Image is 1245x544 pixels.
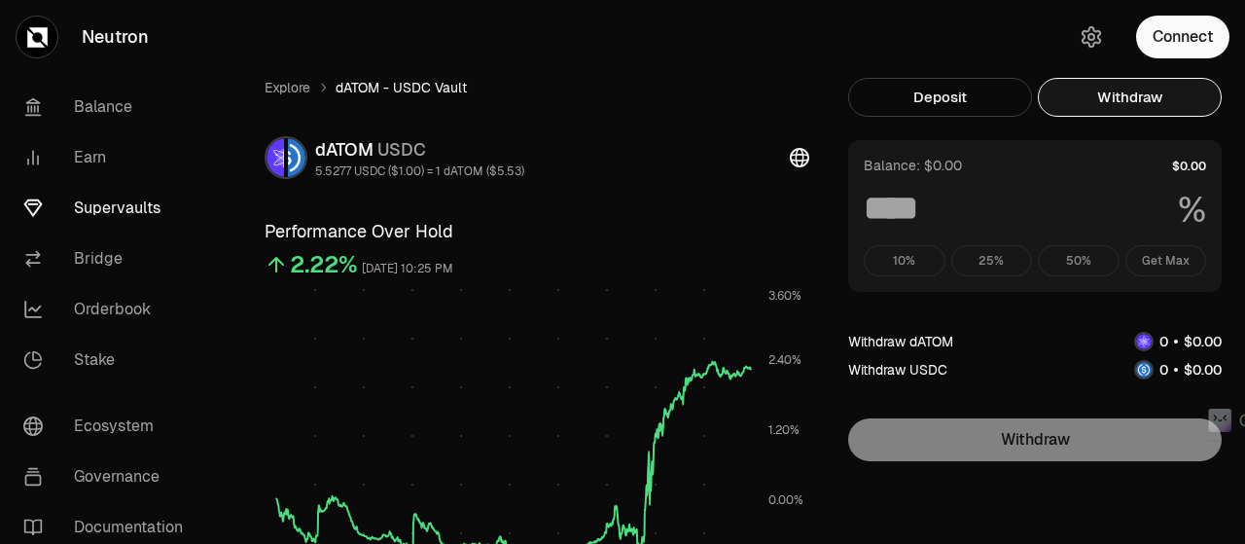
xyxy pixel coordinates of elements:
div: Withdraw dATOM [848,332,953,351]
a: Governance [8,452,210,502]
button: Withdraw [1038,78,1222,117]
a: Ecosystem [8,401,210,452]
div: [DATE] 10:25 PM [362,258,453,280]
span: % [1178,191,1206,230]
div: dATOM [315,136,524,163]
span: dATOM - USDC Vault [336,78,467,97]
a: Bridge [8,234,210,284]
a: Balance [8,82,210,132]
a: Supervaults [8,183,210,234]
img: USDC Logo [1136,362,1152,378]
tspan: 2.40% [768,352,801,368]
img: dATOM Logo [1136,334,1152,349]
span: USDC [377,138,426,161]
a: Orderbook [8,284,210,335]
div: 2.22% [290,249,358,280]
div: Withdraw USDC [848,360,947,380]
tspan: 1.20% [768,422,800,438]
tspan: 3.60% [768,288,801,304]
nav: breadcrumb [265,78,809,97]
img: dATOM Logo [267,138,284,177]
a: Explore [265,78,310,97]
a: Stake [8,335,210,385]
a: Earn [8,132,210,183]
button: Deposit [848,78,1032,117]
tspan: 0.00% [768,492,803,508]
div: 5.5277 USDC ($1.00) = 1 dATOM ($5.53) [315,163,524,179]
h3: Performance Over Hold [265,218,809,245]
button: Connect [1136,16,1229,58]
div: Balance: $0.00 [864,156,962,175]
img: USDC Logo [288,138,305,177]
